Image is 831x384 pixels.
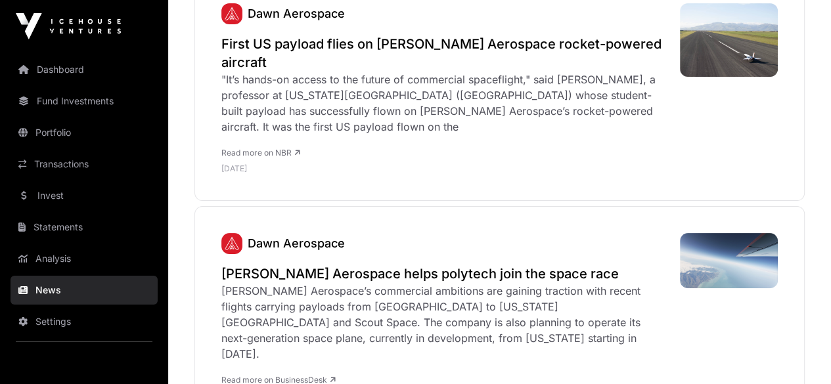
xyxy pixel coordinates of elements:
a: Dawn Aerospace [221,3,242,24]
div: "It’s hands-on access to the future of commercial spaceflight," said [PERSON_NAME], a professor a... [221,72,667,135]
a: Analysis [11,244,158,273]
a: Settings [11,307,158,336]
a: Transactions [11,150,158,179]
div: [PERSON_NAME] Aerospace’s commercial ambitions are gaining traction with recent flights carrying ... [221,283,667,362]
a: Read more on NBR [221,148,300,158]
img: Dawn-Icon.svg [221,3,242,24]
a: Dashboard [11,55,158,84]
a: News [11,276,158,305]
img: Dawn-Aerospace-Cal-Poly-flight.jpg [680,233,778,288]
img: Dawn-Icon.svg [221,233,242,254]
a: Portfolio [11,118,158,147]
iframe: Chat Widget [765,321,831,384]
a: Fund Investments [11,87,158,116]
a: Dawn Aerospace [248,236,345,250]
a: Dawn Aerospace [221,233,242,254]
a: Statements [11,213,158,242]
a: Invest [11,181,158,210]
img: Icehouse Ventures Logo [16,13,121,39]
a: [PERSON_NAME] Aerospace helps polytech join the space race [221,265,667,283]
p: [DATE] [221,163,667,174]
img: Dawn-Aerospace-Aurora-with-Cal-Poly-Payload-Landed-on-Tawhaki-Runway_5388.jpeg [680,3,778,77]
a: Dawn Aerospace [248,7,345,20]
a: First US payload flies on [PERSON_NAME] Aerospace rocket-powered aircraft [221,35,667,72]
